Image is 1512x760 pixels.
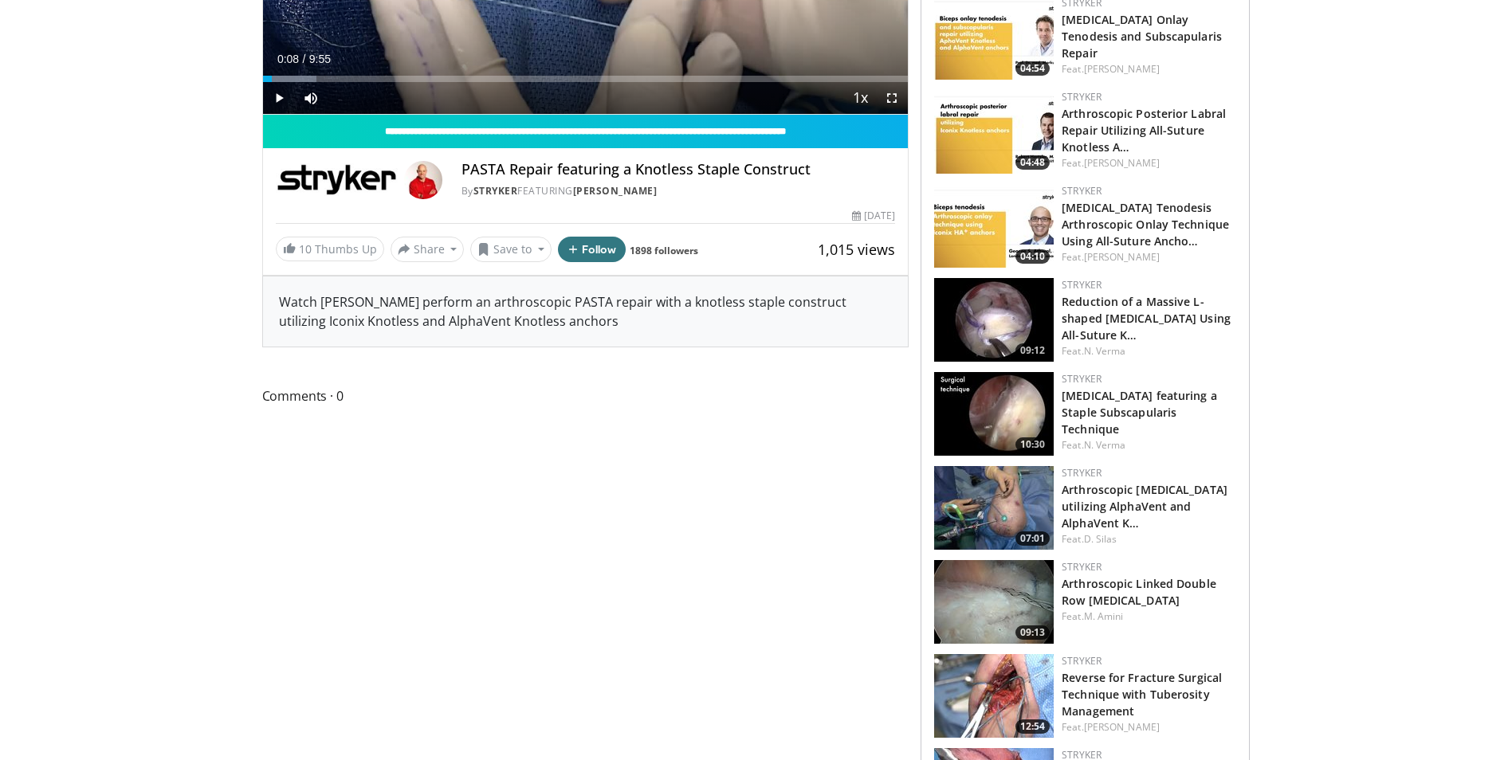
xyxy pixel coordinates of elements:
a: Stryker [1062,654,1102,668]
a: Stryker [1062,184,1102,198]
span: 07:01 [1015,531,1050,546]
a: 09:12 [934,278,1054,362]
a: Arthroscopic Posterior Labral Repair Utilizing All-Suture Knotless A… [1062,106,1226,155]
span: 09:12 [1015,343,1050,358]
span: 04:48 [1015,155,1050,170]
div: Progress Bar [263,76,909,82]
span: / [303,53,306,65]
button: Share [391,237,465,262]
img: Stryker [276,161,398,199]
div: Feat. [1062,250,1236,264]
button: Fullscreen [876,82,908,114]
a: [PERSON_NAME] [1084,156,1160,170]
a: 10:30 [934,372,1054,456]
img: d2f6a426-04ef-449f-8186-4ca5fc42937c.150x105_q85_crop-smart_upscale.jpg [934,90,1054,174]
img: Avatar [404,161,442,199]
a: Stryker [1062,466,1102,480]
a: 04:48 [934,90,1054,174]
img: 16e0862d-dfc8-4e5d-942e-77f3ecacd95c.150x105_q85_crop-smart_upscale.jpg [934,278,1054,362]
img: a30269bc-4a8a-40f4-b17f-c9d22eedbbc1.150x105_q85_crop-smart_upscale.jpg [934,560,1054,644]
a: [MEDICAL_DATA] Onlay Tenodesis and Subscapularis Repair [1062,12,1222,61]
a: 04:10 [934,184,1054,268]
a: Arthroscopic Linked Double Row [MEDICAL_DATA] [1062,576,1216,608]
button: Follow [558,237,626,262]
a: Reduction of a Massive L-shaped [MEDICAL_DATA] Using All-Suture K… [1062,294,1231,343]
img: cbccf5d0-bc34-49a4-aab2-93fc23ee7aed.150x105_q85_crop-smart_upscale.jpg [934,654,1054,738]
a: N. Verma [1084,344,1126,358]
img: 2ae85b3a-a21a-48e3-8c90-c15988de7509.150x105_q85_crop-smart_upscale.jpg [934,466,1054,550]
span: 04:54 [1015,61,1050,76]
a: [MEDICAL_DATA] featuring a Staple Subscapularis Technique [1062,388,1217,437]
button: Mute [295,82,327,114]
span: 10 [299,241,312,257]
a: 10 Thumbs Up [276,237,384,261]
a: 12:54 [934,654,1054,738]
div: Feat. [1062,609,1236,624]
a: [PERSON_NAME] [573,184,658,198]
span: 0:08 [277,53,299,65]
div: Watch [PERSON_NAME] perform an arthroscopic PASTA repair with a knotless staple construct utilizi... [263,276,909,347]
a: Stryker [1062,90,1102,104]
span: 12:54 [1015,719,1050,734]
a: [MEDICAL_DATA] Tenodesis Arthroscopic Onlay Technique Using All-Suture Ancho… [1062,200,1229,249]
a: [PERSON_NAME] [1084,62,1160,76]
a: Stryker [1062,560,1102,574]
span: 04:10 [1015,249,1050,264]
button: Save to [470,237,552,262]
div: Feat. [1062,720,1236,735]
span: 9:55 [309,53,331,65]
div: [DATE] [852,209,895,223]
img: dd3c9599-9b8f-4523-a967-19256dd67964.150x105_q85_crop-smart_upscale.jpg [934,184,1054,268]
div: Feat. [1062,532,1236,546]
h4: PASTA Repair featuring a Knotless Staple Construct [461,161,895,178]
div: Feat. [1062,438,1236,452]
div: Feat. [1062,344,1236,358]
a: Arthroscopic [MEDICAL_DATA] utilizing AlphaVent and AlphaVent K… [1062,482,1227,531]
div: By FEATURING [461,184,895,198]
a: 09:13 [934,560,1054,644]
a: M. Amini [1084,609,1124,623]
span: 1,015 views [818,240,895,259]
span: 09:13 [1015,625,1050,640]
a: N. Verma [1084,438,1126,452]
div: Feat. [1062,62,1236,76]
button: Playback Rate [844,82,876,114]
span: Comments 0 [262,386,909,406]
a: Reverse for Fracture Surgical Technique with Tuberosity Management [1062,670,1222,719]
a: Stryker [473,184,518,198]
a: [PERSON_NAME] [1084,250,1160,264]
a: Stryker [1062,372,1102,386]
a: [PERSON_NAME] [1084,720,1160,734]
img: 0c4b1697-a226-48cb-bd9f-86dfa1eb168c.150x105_q85_crop-smart_upscale.jpg [934,372,1054,456]
span: 10:30 [1015,437,1050,452]
a: Stryker [1062,278,1102,292]
a: 07:01 [934,466,1054,550]
button: Play [263,82,295,114]
a: D. Silas [1084,532,1117,546]
div: Feat. [1062,156,1236,170]
a: 1898 followers [630,244,698,257]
